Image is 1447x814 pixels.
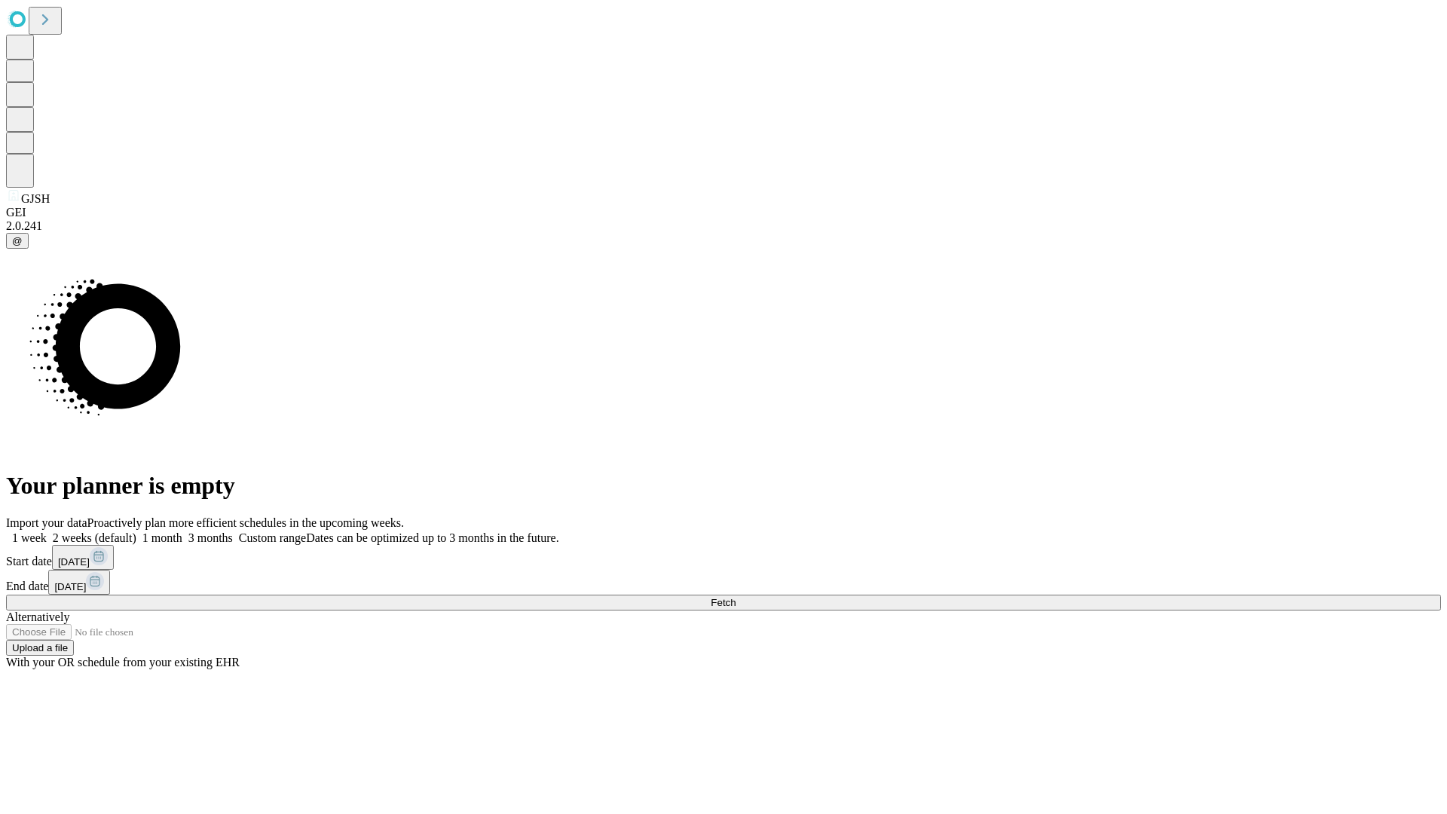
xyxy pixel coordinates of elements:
button: Upload a file [6,640,74,656]
span: [DATE] [54,581,86,592]
h1: Your planner is empty [6,472,1441,500]
span: [DATE] [58,556,90,568]
span: 1 month [142,531,182,544]
button: [DATE] [52,545,114,570]
span: @ [12,235,23,246]
span: Fetch [711,597,736,608]
div: GEI [6,206,1441,219]
span: Alternatively [6,610,69,623]
span: 1 week [12,531,47,544]
div: Start date [6,545,1441,570]
button: @ [6,233,29,249]
button: [DATE] [48,570,110,595]
span: With your OR schedule from your existing EHR [6,656,240,669]
span: Import your data [6,516,87,529]
span: 2 weeks (default) [53,531,136,544]
span: Proactively plan more efficient schedules in the upcoming weeks. [87,516,404,529]
span: 3 months [188,531,233,544]
span: Dates can be optimized up to 3 months in the future. [306,531,558,544]
span: GJSH [21,192,50,205]
span: Custom range [239,531,306,544]
button: Fetch [6,595,1441,610]
div: 2.0.241 [6,219,1441,233]
div: End date [6,570,1441,595]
